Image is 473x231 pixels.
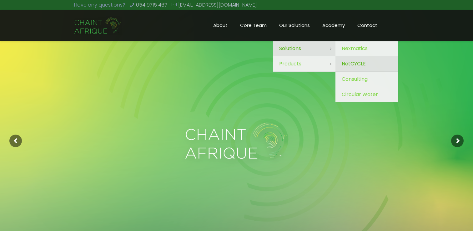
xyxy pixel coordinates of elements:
span: Nexmatics [342,44,368,53]
a: Consulting [335,72,398,87]
a: Chaint Afrique [74,10,122,41]
span: NetCYCLE [342,59,366,68]
span: Circular Water [342,90,378,99]
span: Products [279,59,301,68]
span: Core Team [234,21,273,30]
span: Contact [351,21,384,30]
a: Nexmatics [335,41,398,56]
a: Core Team [234,10,273,41]
a: Circular Water [335,87,398,102]
span: About [207,21,234,30]
a: Products [273,56,335,72]
a: About [207,10,234,41]
a: Contact [351,10,384,41]
a: NetCYCLE [335,56,398,72]
span: Academy [316,21,351,30]
span: Our Solutions [273,21,316,30]
a: Solutions [273,41,335,56]
a: Academy [316,10,351,41]
span: Solutions [279,44,301,53]
a: 054 9715 467 [136,1,167,8]
img: Chaint_Afrique-20 [74,16,122,35]
a: [EMAIL_ADDRESS][DOMAIN_NAME] [178,1,257,8]
a: Our Solutions [273,10,316,41]
span: Consulting [342,75,368,84]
